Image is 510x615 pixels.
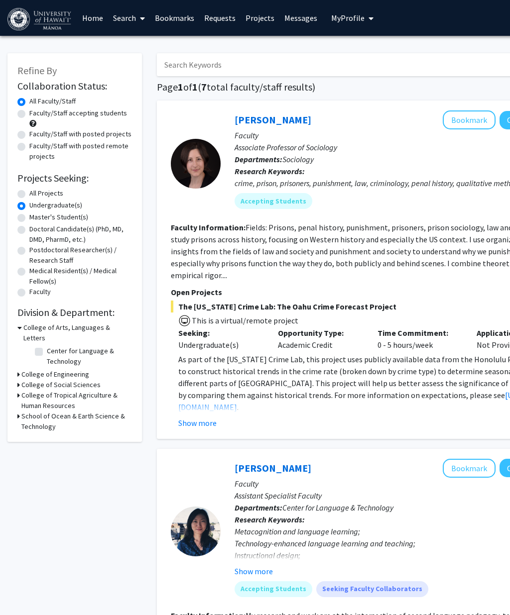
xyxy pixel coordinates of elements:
a: Bookmarks [150,0,199,35]
button: Show more [235,565,273,577]
div: Undergraduate(s) [178,339,263,351]
b: Departments: [235,503,282,512]
a: Messages [279,0,322,35]
span: My Profile [331,13,365,23]
span: This is a virtual/remote project [191,315,298,325]
h2: Projects Seeking: [17,172,132,184]
label: Undergraduate(s) [29,200,82,210]
b: Research Keywords: [235,166,305,176]
label: Medical Resident(s) / Medical Fellow(s) [29,266,132,287]
label: Faculty [29,287,51,297]
span: 7 [201,81,207,93]
div: Academic Credit [270,327,370,351]
mat-chip: Seeking Faculty Collaborators [316,581,428,597]
label: All Projects [29,188,63,199]
label: Center for Language & Technology [47,346,129,367]
span: 1 [192,81,198,93]
p: Seeking: [178,327,263,339]
label: Postdoctoral Researcher(s) / Research Staff [29,245,132,266]
p: Opportunity Type: [278,327,363,339]
span: 1 [178,81,183,93]
h2: Collaboration Status: [17,80,132,92]
span: Refine By [17,64,57,77]
a: Home [77,0,108,35]
a: [PERSON_NAME] [235,462,311,474]
span: Center for Language & Technology [282,503,393,512]
p: Time Commitment: [378,327,462,339]
span: Sociology [282,154,314,164]
button: Show more [178,417,217,429]
h3: College of Arts, Languages & Letters [23,322,132,343]
h3: College of Tropical Agriculture & Human Resources [21,390,132,411]
mat-chip: Accepting Students [235,581,312,597]
a: Requests [199,0,241,35]
button: Add Naiyi Fincham to Bookmarks [443,459,496,478]
b: Departments: [235,154,282,164]
iframe: Chat [7,570,42,608]
button: Add Ashley Rubin to Bookmarks [443,110,496,129]
b: Research Keywords: [235,514,305,524]
label: Faculty/Staff accepting students [29,108,127,118]
img: University of Hawaiʻi at Mānoa Logo [7,8,73,30]
h2: Division & Department: [17,307,132,318]
label: All Faculty/Staff [29,96,76,106]
a: Projects [241,0,279,35]
mat-chip: Accepting Students [235,193,312,209]
h3: College of Social Sciences [21,380,101,390]
label: Faculty/Staff with posted remote projects [29,141,132,162]
a: Search [108,0,150,35]
div: 0 - 5 hours/week [370,327,470,351]
h3: School of Ocean & Earth Science & Technology [21,411,132,432]
label: Doctoral Candidate(s) (PhD, MD, DMD, PharmD, etc.) [29,224,132,245]
h3: College of Engineering [21,369,89,380]
b: Faculty Information: [171,222,246,232]
a: [PERSON_NAME] [235,113,311,126]
label: Master's Student(s) [29,212,88,222]
label: Faculty/Staff with posted projects [29,129,131,139]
